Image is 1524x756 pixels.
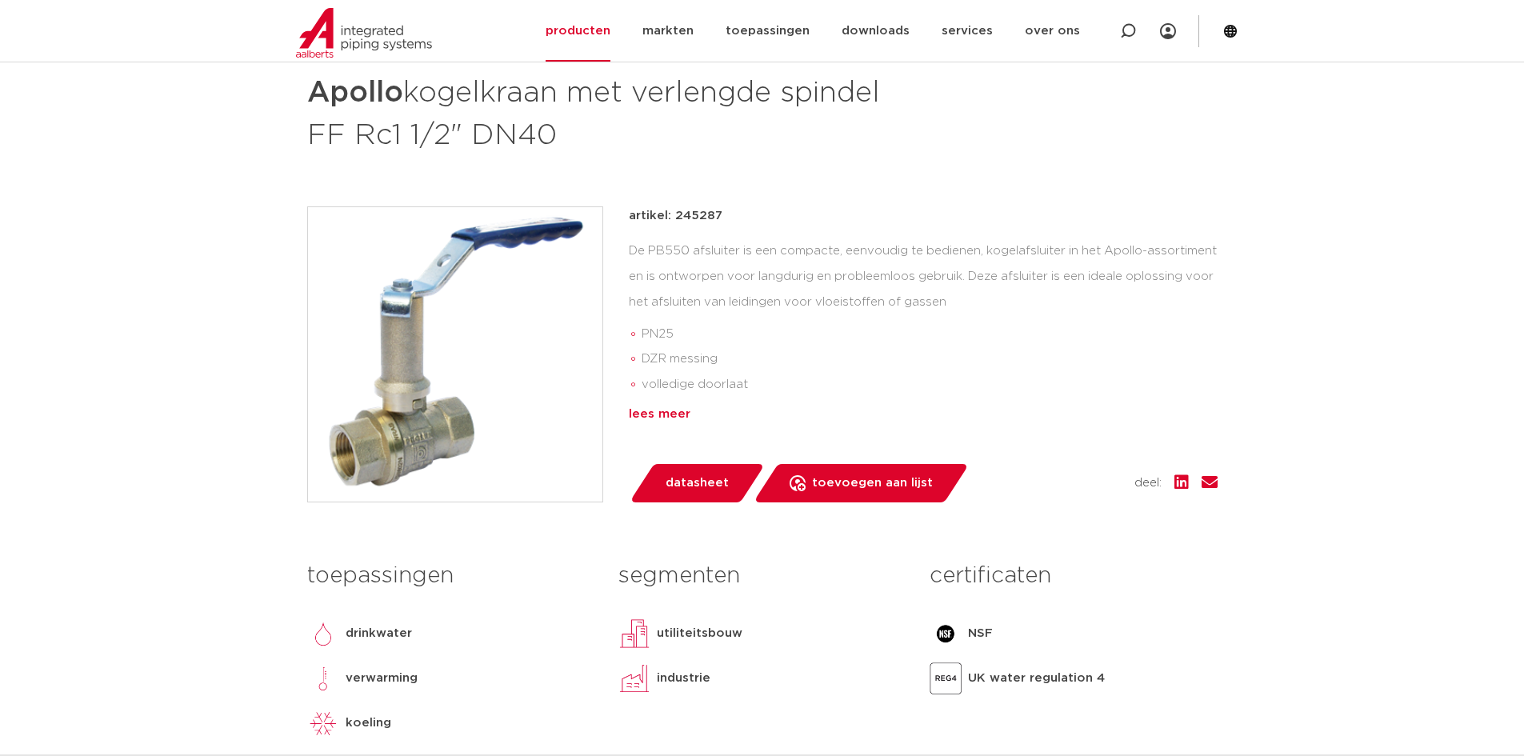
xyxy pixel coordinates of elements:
[968,669,1105,688] p: UK water regulation 4
[642,398,1218,423] li: blow-out en vandalisme bestendige constructie
[642,346,1218,372] li: DZR messing
[629,238,1218,398] div: De PB550 afsluiter is een compacte, eenvoudig te bedienen, kogelafsluiter in het Apollo-assortime...
[629,405,1218,424] div: lees meer
[618,618,650,650] img: utiliteitsbouw
[930,662,962,694] img: UK water regulation 4
[307,618,339,650] img: drinkwater
[618,560,906,592] h3: segmenten
[666,470,729,496] span: datasheet
[346,714,391,733] p: koeling
[657,624,742,643] p: utiliteitsbouw
[307,662,339,694] img: verwarming
[307,78,403,107] strong: Apollo
[307,560,594,592] h3: toepassingen
[642,372,1218,398] li: volledige doorlaat
[346,624,412,643] p: drinkwater
[642,322,1218,347] li: PN25
[307,69,908,155] h1: kogelkraan met verlengde spindel FF Rc1 1/2" DN40
[346,669,418,688] p: verwarming
[930,618,962,650] img: NSF
[968,624,993,643] p: NSF
[618,662,650,694] img: industrie
[1134,474,1162,493] span: deel:
[629,464,765,502] a: datasheet
[307,707,339,739] img: koeling
[930,560,1217,592] h3: certificaten
[657,669,710,688] p: industrie
[308,207,602,502] img: Product Image for Apollo kogelkraan met verlengde spindel FF Rc1 1/2" DN40
[812,470,933,496] span: toevoegen aan lijst
[629,206,722,226] p: artikel: 245287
